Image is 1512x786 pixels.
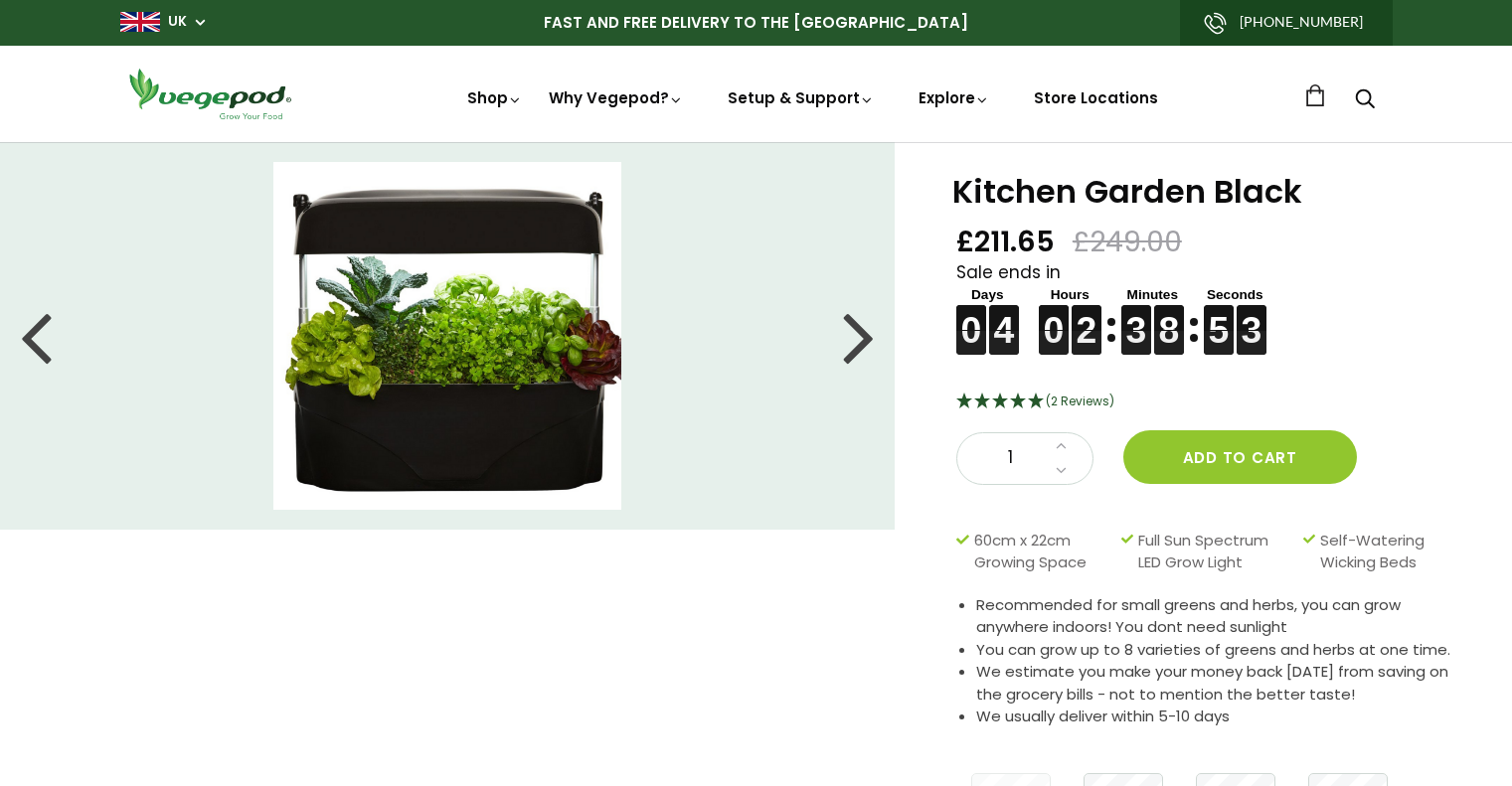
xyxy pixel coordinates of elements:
[120,12,160,32] img: gb_large.png
[1204,330,1234,355] figure: 5
[549,87,684,108] a: Why Vegepod?
[989,330,1019,355] figure: 4
[1123,430,1357,484] button: Add to cart
[1034,87,1158,108] a: Store Locations
[1355,90,1375,111] a: Search
[956,224,1055,260] span: £211.65
[976,639,1462,662] li: You can grow up to 8 varieties of greens and herbs at one time.
[976,594,1462,639] li: Recommended for small greens and herbs, you can grow anywhere indoors! You dont need sunlight
[919,87,990,108] a: Explore
[956,305,986,330] figure: 0
[1050,433,1073,459] a: Increase quantity by 1
[956,390,1462,415] div: 5 Stars - 2 Reviews
[1154,330,1184,355] figure: 8
[120,66,299,122] img: Vegepod
[1320,530,1452,574] span: Self-Watering Wicking Beds
[1138,530,1292,574] span: Full Sun Spectrum LED Grow Light
[728,87,875,108] a: Setup & Support
[1039,305,1069,330] figure: 0
[1046,393,1114,409] span: 5 Stars - 2 Reviews
[977,445,1045,471] span: 1
[1072,330,1101,355] figure: 2
[952,176,1462,208] h1: Kitchen Garden Black
[273,162,621,510] img: Kitchen Garden Black
[956,260,1462,356] div: Sale ends in
[1073,224,1182,260] span: £249.00
[976,661,1462,706] li: We estimate you make your money back [DATE] from saving on the grocery bills - not to mention the...
[1121,330,1151,355] figure: 3
[467,87,523,108] a: Shop
[974,530,1111,574] span: 60cm x 22cm Growing Space
[1050,458,1073,484] a: Decrease quantity by 1
[168,12,187,32] a: UK
[1237,330,1266,355] figure: 3
[976,706,1462,728] li: We usually deliver within 5-10 days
